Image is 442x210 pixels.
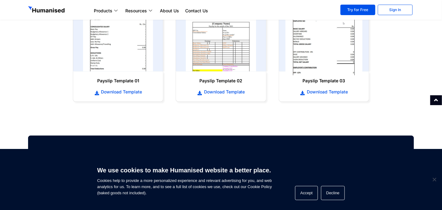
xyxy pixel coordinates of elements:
[182,7,211,14] a: Contact Us
[182,78,260,84] h6: Payslip Template 02
[285,89,363,95] a: Download Template
[157,7,182,14] a: About Us
[122,7,157,14] a: Resources
[91,7,122,14] a: Products
[99,89,142,95] span: Download Template
[340,5,375,15] a: Try for Free
[47,148,249,160] h3: Excited yet? Let's book you in for a free online demo!
[305,89,348,95] span: Download Template
[202,89,245,95] span: Download Template
[97,163,272,196] span: Cookies help to provide a more personalized experience and relevant advertising for you, and web ...
[79,78,157,84] h6: Payslip Template 01
[295,186,318,200] button: Accept
[378,5,413,15] a: Sign In
[431,176,437,183] span: Decline
[321,186,345,200] button: Decline
[97,166,272,175] h6: We use cookies to make Humanised website a better place.
[79,89,157,95] a: Download Template
[285,78,363,84] h6: Payslip Template 03
[182,89,260,95] a: Download Template
[28,6,66,14] img: GetHumanised Logo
